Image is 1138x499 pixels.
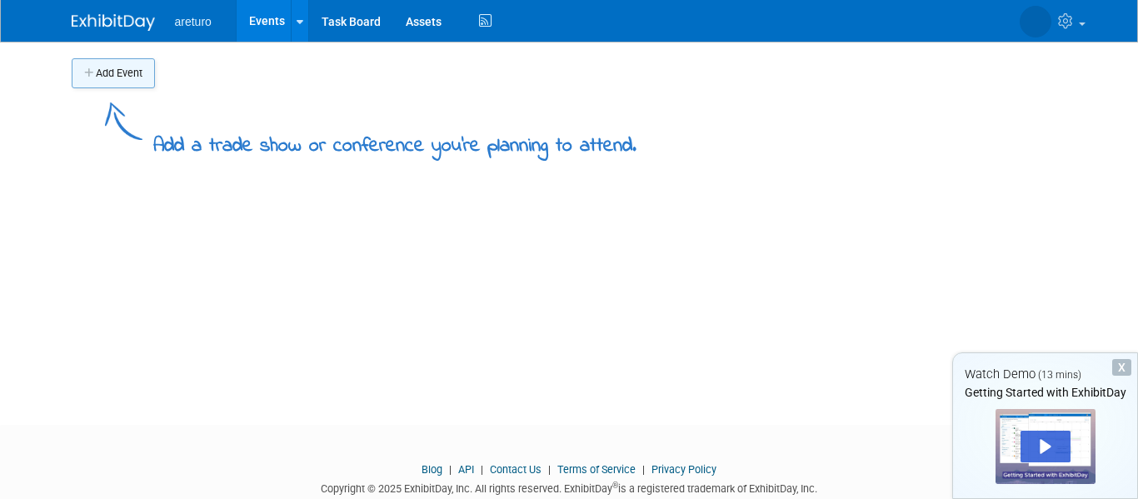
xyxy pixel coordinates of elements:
[72,58,155,88] button: Add Event
[458,463,474,476] a: API
[953,384,1137,401] div: Getting Started with ExhibitDay
[1020,6,1051,37] img: Arturo Arias-Duran
[445,463,456,476] span: |
[557,463,636,476] a: Terms of Service
[612,481,618,490] sup: ®
[953,366,1137,383] div: Watch Demo
[175,15,212,28] span: areturo
[1038,369,1081,381] span: (13 mins)
[1021,431,1071,462] div: Play
[638,463,649,476] span: |
[422,463,442,476] a: Blog
[651,463,716,476] a: Privacy Policy
[544,463,555,476] span: |
[72,14,155,31] img: ExhibitDay
[490,463,542,476] a: Contact Us
[153,120,636,161] div: Add a trade show or conference you're planning to attend.
[477,463,487,476] span: |
[1112,359,1131,376] div: Dismiss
